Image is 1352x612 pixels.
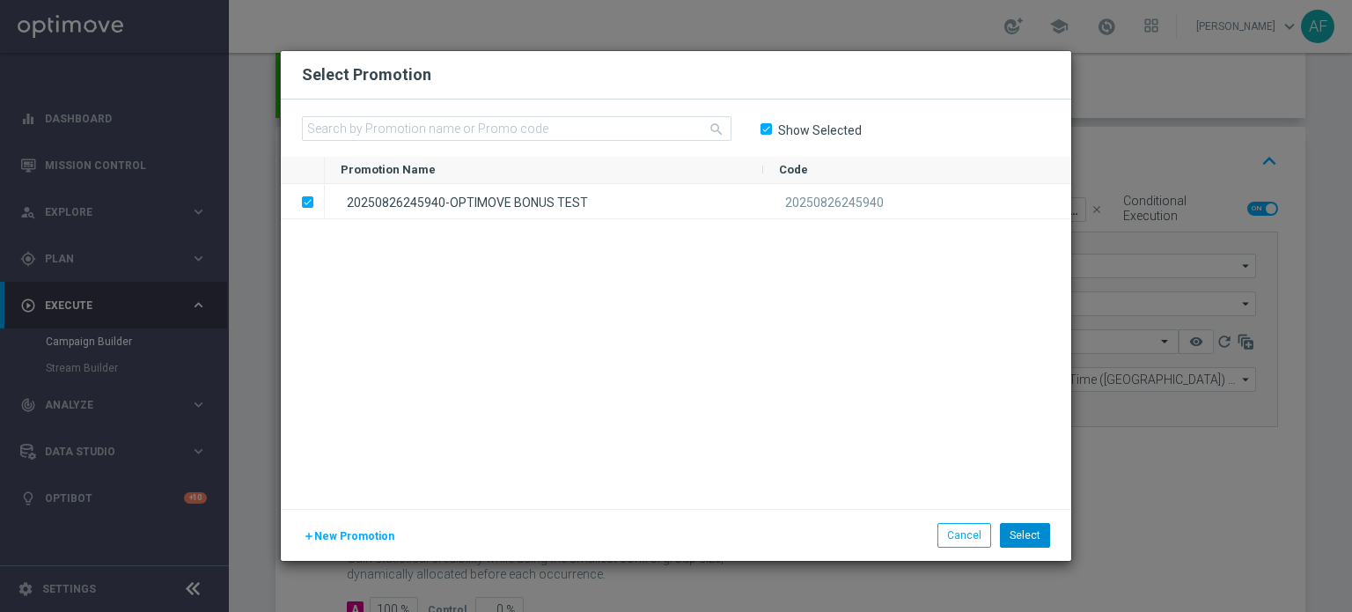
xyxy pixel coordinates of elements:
label: Show Selected [777,122,862,138]
span: 20250826245940 [785,195,884,210]
button: Cancel [937,523,991,548]
i: search [709,122,724,137]
h2: Select Promotion [302,64,431,85]
span: Code [779,163,808,176]
button: New Promotion [302,527,396,546]
input: Search by Promotion name or Promo code [302,116,731,141]
button: Select [1000,523,1050,548]
div: 20250826245940-OPTIMOVE BONUS TEST [325,184,763,218]
i: add [304,531,314,542]
div: Press SPACE to deselect this row. [281,184,325,219]
div: Press SPACE to deselect this row. [325,184,1071,219]
span: New Promotion [314,530,394,542]
span: Promotion Name [341,163,436,176]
